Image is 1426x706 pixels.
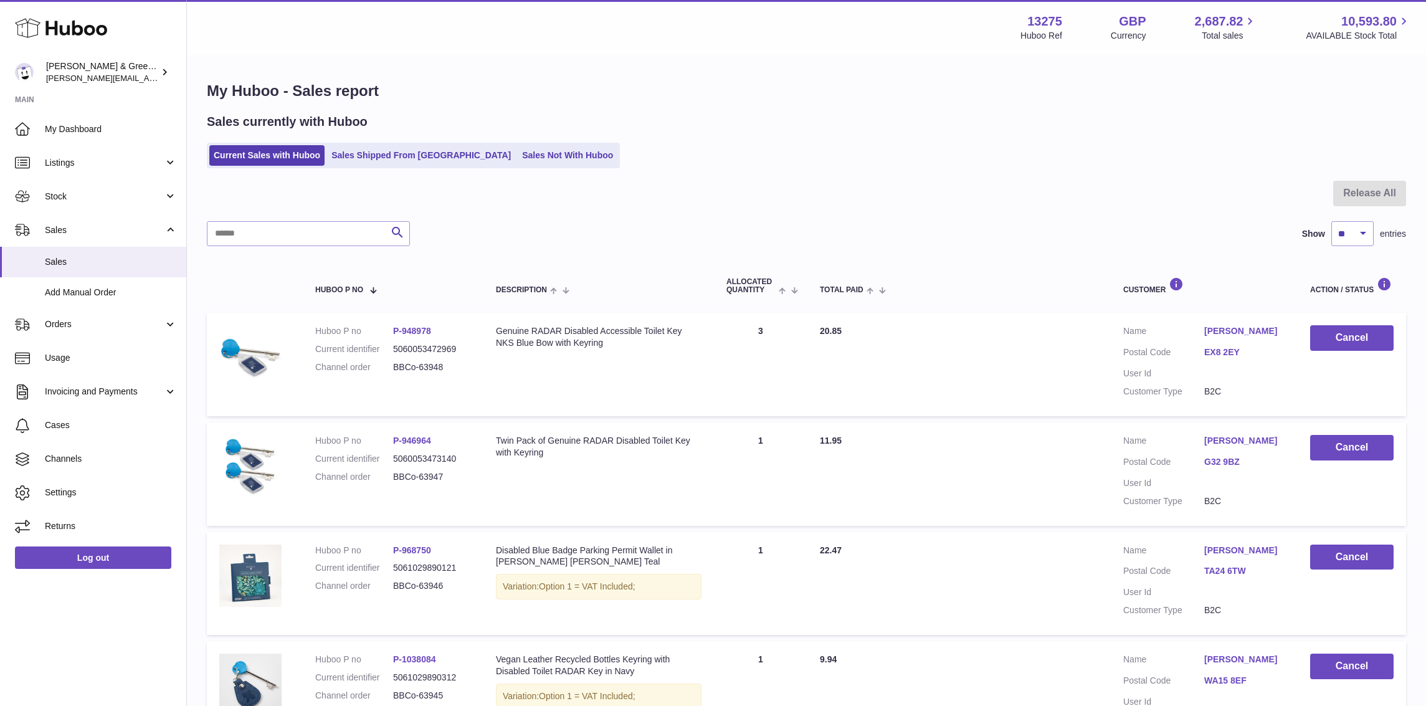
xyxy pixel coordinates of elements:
[15,546,171,569] a: Log out
[539,691,635,701] span: Option 1 = VAT Included;
[45,419,177,431] span: Cases
[45,256,177,268] span: Sales
[315,435,393,447] dt: Huboo P no
[46,60,158,84] div: [PERSON_NAME] & Green Ltd
[496,654,701,677] div: Vegan Leather Recycled Bottles Keyring with Disabled Toilet RADAR Key in Navy
[1310,325,1394,351] button: Cancel
[1204,604,1285,616] dd: B2C
[45,520,177,532] span: Returns
[1111,30,1146,42] div: Currency
[1204,325,1285,337] a: [PERSON_NAME]
[45,123,177,135] span: My Dashboard
[1204,545,1285,556] a: [PERSON_NAME]
[315,361,393,373] dt: Channel order
[393,580,471,592] dd: BBCo-63946
[15,63,34,82] img: ellen@bluebadgecompany.co.uk
[1123,477,1204,489] dt: User Id
[1123,675,1204,690] dt: Postal Code
[1195,13,1258,42] a: 2,687.82 Total sales
[393,672,471,684] dd: 5061029890312
[45,157,164,169] span: Listings
[820,654,837,664] span: 9.94
[1310,545,1394,570] button: Cancel
[1195,13,1243,30] span: 2,687.82
[1204,346,1285,358] a: EX8 2EY
[714,422,807,526] td: 1
[1119,13,1146,30] strong: GBP
[1204,435,1285,447] a: [PERSON_NAME]
[820,286,863,294] span: Total paid
[714,532,807,636] td: 1
[1202,30,1257,42] span: Total sales
[393,562,471,574] dd: 5061029890121
[820,436,842,446] span: 11.95
[46,73,250,83] span: [PERSON_NAME][EMAIL_ADDRESS][DOMAIN_NAME]
[45,352,177,364] span: Usage
[1123,586,1204,598] dt: User Id
[496,435,701,459] div: Twin Pack of Genuine RADAR Disabled Toilet Key with Keyring
[327,145,515,166] a: Sales Shipped From [GEOGRAPHIC_DATA]
[315,286,363,294] span: Huboo P no
[1123,495,1204,507] dt: Customer Type
[393,453,471,465] dd: 5060053473140
[209,145,325,166] a: Current Sales with Huboo
[45,191,164,203] span: Stock
[1380,228,1406,240] span: entries
[45,386,164,398] span: Invoicing and Payments
[518,145,617,166] a: Sales Not With Huboo
[393,545,431,555] a: P-968750
[1306,13,1411,42] a: 10,593.80 AVAILABLE Stock Total
[393,326,431,336] a: P-948978
[393,343,471,355] dd: 5060053472969
[1123,565,1204,580] dt: Postal Code
[539,581,635,591] span: Option 1 = VAT Included;
[496,325,701,349] div: Genuine RADAR Disabled Accessible Toilet Key NKS Blue Bow with Keyring
[496,545,701,568] div: Disabled Blue Badge Parking Permit Wallet in [PERSON_NAME] [PERSON_NAME] Teal
[393,436,431,446] a: P-946964
[820,326,842,336] span: 20.85
[1310,277,1394,294] div: Action / Status
[315,471,393,483] dt: Channel order
[393,654,436,664] a: P-1038084
[1123,545,1204,560] dt: Name
[45,453,177,465] span: Channels
[1123,325,1204,340] dt: Name
[393,471,471,483] dd: BBCo-63947
[315,580,393,592] dt: Channel order
[207,81,1406,101] h1: My Huboo - Sales report
[1204,456,1285,468] a: G32 9BZ
[1310,654,1394,679] button: Cancel
[1123,346,1204,361] dt: Postal Code
[315,343,393,355] dt: Current identifier
[315,672,393,684] dt: Current identifier
[1204,386,1285,398] dd: B2C
[1020,30,1062,42] div: Huboo Ref
[315,654,393,665] dt: Huboo P no
[315,545,393,556] dt: Huboo P no
[1341,13,1397,30] span: 10,593.80
[1123,654,1204,669] dt: Name
[1027,13,1062,30] strong: 13275
[726,278,776,294] span: ALLOCATED Quantity
[1123,604,1204,616] dt: Customer Type
[219,545,282,607] img: 132751720516159.jpg
[315,562,393,574] dt: Current identifier
[315,690,393,702] dt: Channel order
[496,574,701,599] div: Variation:
[1204,654,1285,665] a: [PERSON_NAME]
[207,113,368,130] h2: Sales currently with Huboo
[1123,386,1204,398] dt: Customer Type
[1306,30,1411,42] span: AVAILABLE Stock Total
[315,453,393,465] dt: Current identifier
[1310,435,1394,460] button: Cancel
[219,325,282,388] img: $_57.JPG
[45,318,164,330] span: Orders
[1302,228,1325,240] label: Show
[1123,368,1204,379] dt: User Id
[820,545,842,555] span: 22.47
[1123,456,1204,471] dt: Postal Code
[45,487,177,498] span: Settings
[1204,495,1285,507] dd: B2C
[1123,435,1204,450] dt: Name
[45,287,177,298] span: Add Manual Order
